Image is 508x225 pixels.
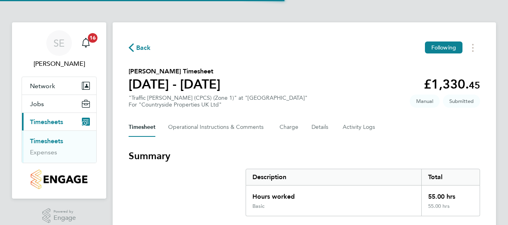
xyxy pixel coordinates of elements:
a: SE[PERSON_NAME] [22,30,97,69]
button: Back [129,43,151,53]
button: Operational Instructions & Comments [168,118,267,137]
div: 55.00 hrs [421,186,480,203]
span: Back [136,43,151,53]
span: Simon Elliss [22,59,97,69]
span: Jobs [30,100,44,108]
div: For "Countryside Properties UK Ltd" [129,101,308,108]
a: Powered byEngage [42,208,76,223]
h3: Summary [129,150,480,162]
button: Timesheet [129,118,155,137]
span: SE [54,38,65,48]
app-decimal: £1,330. [424,77,480,92]
button: Timesheets [22,113,96,130]
span: Network [30,82,55,90]
button: Charge [280,118,299,137]
div: Description [246,169,421,185]
span: Engage [54,215,76,221]
a: Expenses [30,148,57,156]
button: Jobs [22,95,96,112]
div: "Traffic [PERSON_NAME] (CPCS) (Zone 1)" at "[GEOGRAPHIC_DATA]" [129,95,308,108]
img: countryside-properties-logo-retina.png [31,170,87,189]
span: Following [431,44,456,51]
div: Timesheets [22,130,96,163]
a: 16 [78,30,94,56]
span: Timesheets [30,118,63,126]
a: Timesheets [30,137,63,145]
button: Following [425,41,462,53]
span: 16 [88,33,97,43]
nav: Main navigation [12,22,106,199]
div: Hours worked [246,186,421,203]
div: Total [421,169,480,185]
button: Timesheets Menu [466,41,480,54]
span: 45 [469,79,480,91]
span: This timesheet was manually created. [410,95,440,108]
h2: [PERSON_NAME] Timesheet [129,67,220,76]
span: This timesheet is Submitted. [443,95,480,108]
div: Basic [252,203,264,209]
button: Activity Logs [343,118,376,137]
div: Summary [246,169,480,216]
div: 55.00 hrs [421,203,480,216]
h1: [DATE] - [DATE] [129,76,220,92]
button: Details [312,118,330,137]
a: Go to home page [22,170,97,189]
button: Network [22,77,96,95]
span: Powered by [54,208,76,215]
